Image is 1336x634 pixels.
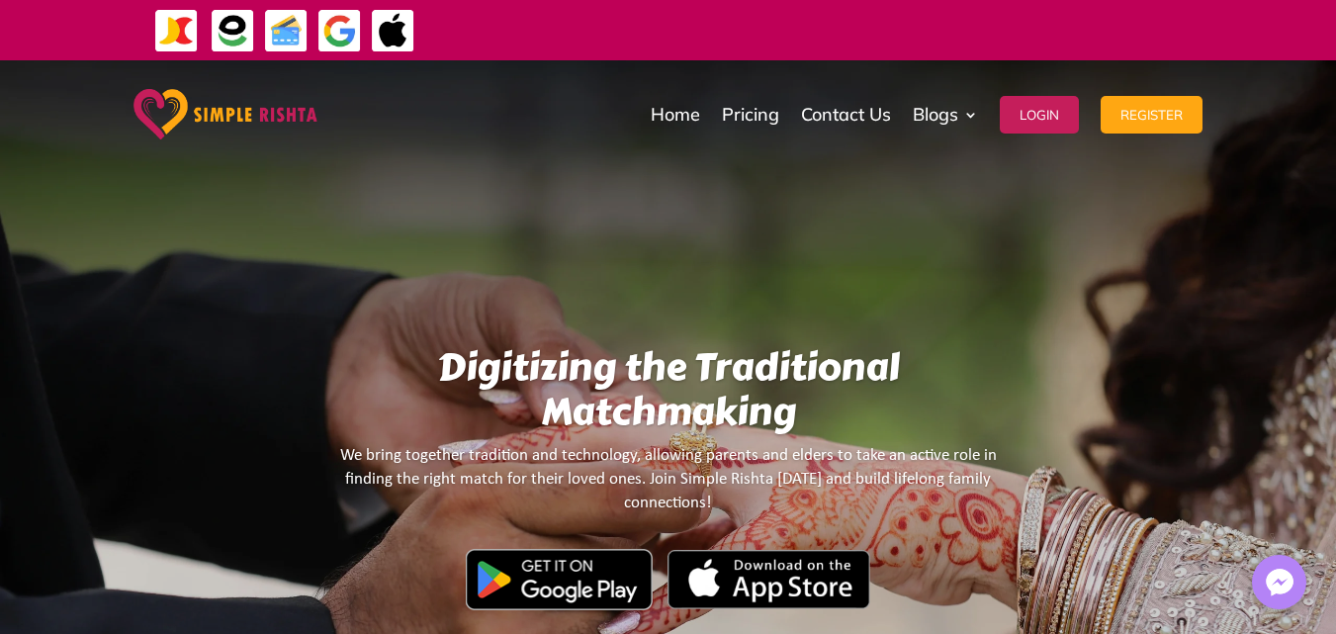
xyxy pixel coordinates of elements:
[371,9,415,53] img: ApplePay-icon
[784,12,828,46] strong: ایزی پیسہ
[337,345,999,444] h1: Digitizing the Traditional Matchmaking
[833,12,874,46] strong: جاز کیش
[1000,96,1079,134] button: Login
[337,444,999,618] : We bring together tradition and technology, allowing parents and elders to take an active role in...
[651,65,700,164] a: Home
[1000,65,1079,164] a: Login
[1260,563,1299,602] img: Messenger
[264,9,309,53] img: Credit Cards
[466,549,653,610] img: Google Play
[317,9,362,53] img: GooglePay-icon
[474,18,1291,42] div: ایپ میں پیمنٹ صرف گوگل پے اور ایپل پے کے ذریعے ممکن ہے۔ ، یا کریڈٹ کارڈ کے ذریعے ویب سائٹ پر ہوگی۔
[211,9,255,53] img: EasyPaisa-icon
[1101,65,1202,164] a: Register
[913,65,978,164] a: Blogs
[154,9,199,53] img: JazzCash-icon
[1101,96,1202,134] button: Register
[722,65,779,164] a: Pricing
[801,65,891,164] a: Contact Us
